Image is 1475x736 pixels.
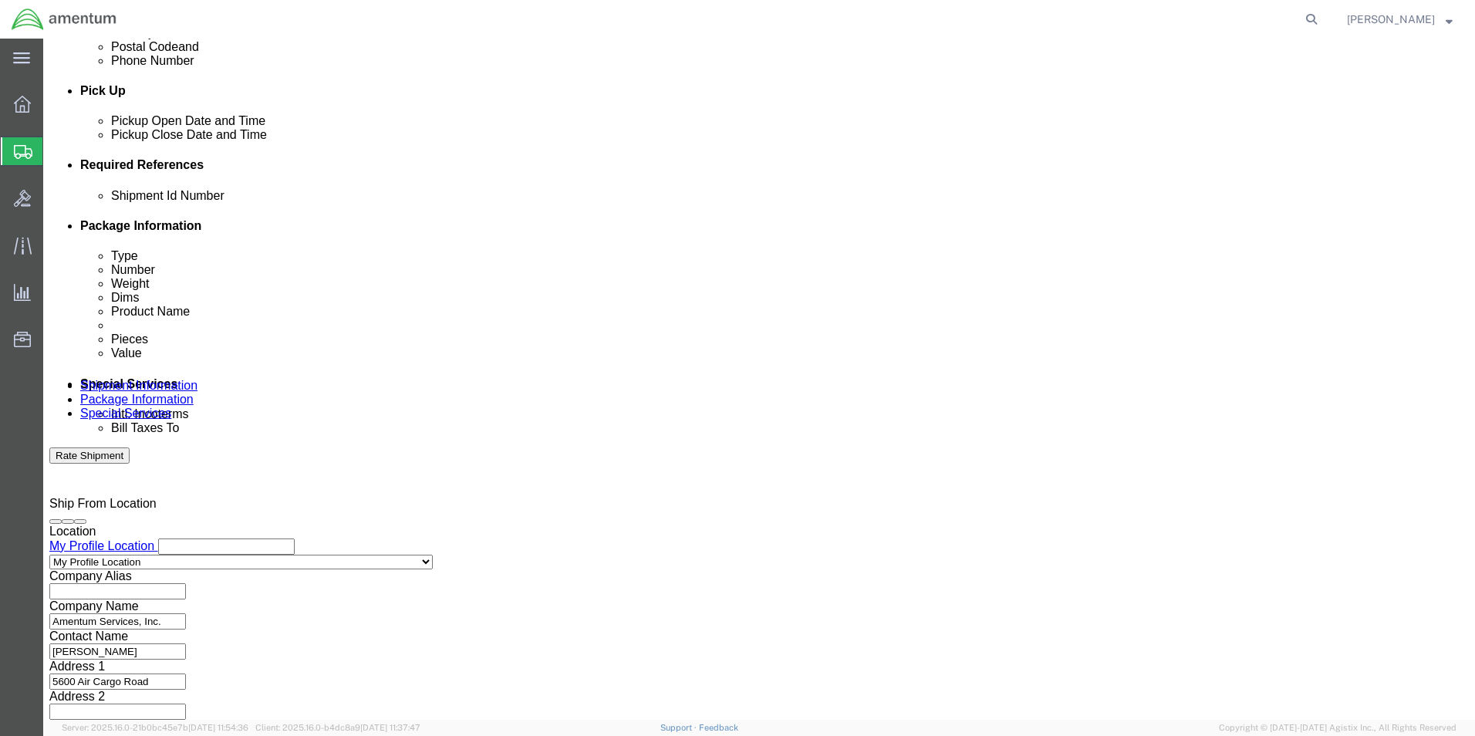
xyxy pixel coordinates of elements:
[1219,721,1456,734] span: Copyright © [DATE]-[DATE] Agistix Inc., All Rights Reserved
[360,723,420,732] span: [DATE] 11:37:47
[188,723,248,732] span: [DATE] 11:54:36
[43,39,1475,720] iframe: FS Legacy Container
[255,723,420,732] span: Client: 2025.16.0-b4dc8a9
[1347,11,1435,28] span: Zachary Bolhuis
[11,8,117,31] img: logo
[1346,10,1453,29] button: [PERSON_NAME]
[699,723,738,732] a: Feedback
[660,723,699,732] a: Support
[62,723,248,732] span: Server: 2025.16.0-21b0bc45e7b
